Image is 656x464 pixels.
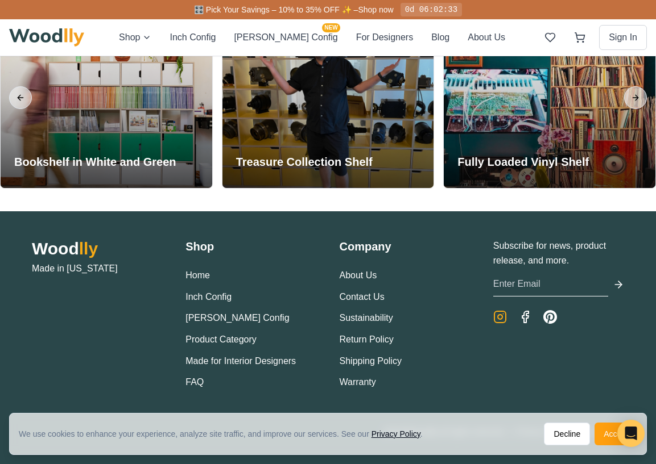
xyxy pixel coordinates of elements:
[185,270,210,280] a: Home
[185,356,296,366] a: Made for Interior Designers
[340,356,402,366] a: Shipping Policy
[401,3,462,16] div: 0d 06:02:33
[79,239,98,258] span: lly
[617,420,645,447] div: Open Intercom Messenger
[340,270,377,280] a: About Us
[185,335,257,344] a: Product Category
[185,239,316,254] h3: Shop
[194,5,358,14] span: 🎛️ Pick Your Savings – 10% to 35% OFF ✨ –
[185,290,232,304] button: Inch Config
[356,30,413,45] button: For Designers
[119,30,151,45] button: Shop
[372,429,420,438] a: Privacy Policy
[599,25,647,50] button: Sign In
[322,23,340,32] span: NEW
[14,154,176,170] h3: Bookshelf in White and Green
[340,377,376,387] a: Warranty
[234,30,337,45] button: [PERSON_NAME] ConfigNEW
[493,310,507,324] a: Instagram
[32,261,163,276] p: Made in [US_STATE]
[340,292,385,302] a: Contact Us
[595,423,637,445] button: Accept
[32,239,163,259] h2: Wood
[170,30,216,45] button: Inch Config
[340,313,393,323] a: Sustainability
[543,310,557,324] a: Pinterest
[468,30,505,45] button: About Us
[493,272,608,296] input: Enter Email
[236,154,373,170] h3: Treasure Collection Shelf
[19,428,432,440] div: We use cookies to enhance your experience, analyze site traffic, and improve our services. See our .
[457,154,589,170] h3: Fully Loaded Vinyl Shelf
[185,311,289,325] button: [PERSON_NAME] Config
[9,28,84,47] img: Woodlly
[431,30,449,45] button: Blog
[340,335,394,344] a: Return Policy
[358,5,393,14] a: Shop now
[493,239,624,267] p: Subscribe for news, product release, and more.
[340,239,471,254] h3: Company
[544,423,590,445] button: Decline
[518,310,532,324] a: Facebook
[185,377,204,387] a: FAQ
